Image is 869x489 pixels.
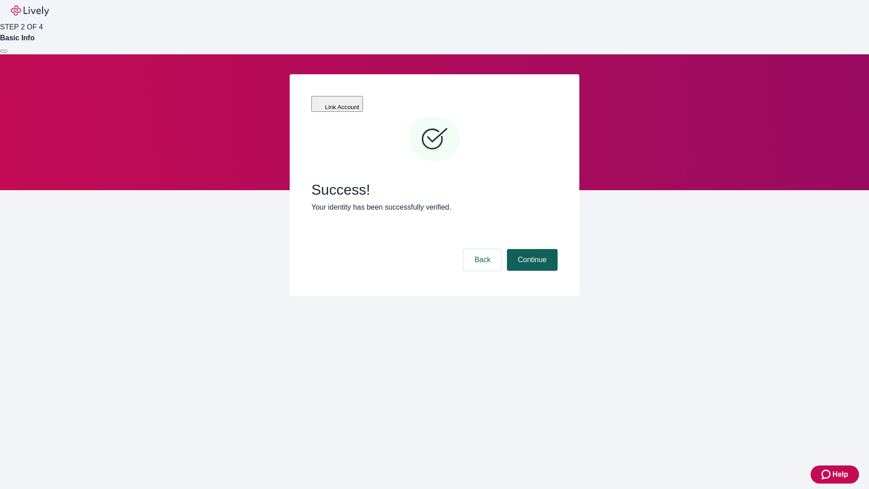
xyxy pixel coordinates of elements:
button: Back [463,249,501,271]
svg: Checkmark icon [407,112,462,167]
img: Lively [11,5,49,16]
button: Link Account [311,96,363,112]
button: Zendesk support iconHelp [811,465,859,484]
span: Help [832,469,848,480]
button: Continue [507,249,558,271]
p: Your identity has been successfully verified. [311,202,558,213]
span: Success! [311,181,558,198]
svg: Zendesk support icon [821,469,832,480]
